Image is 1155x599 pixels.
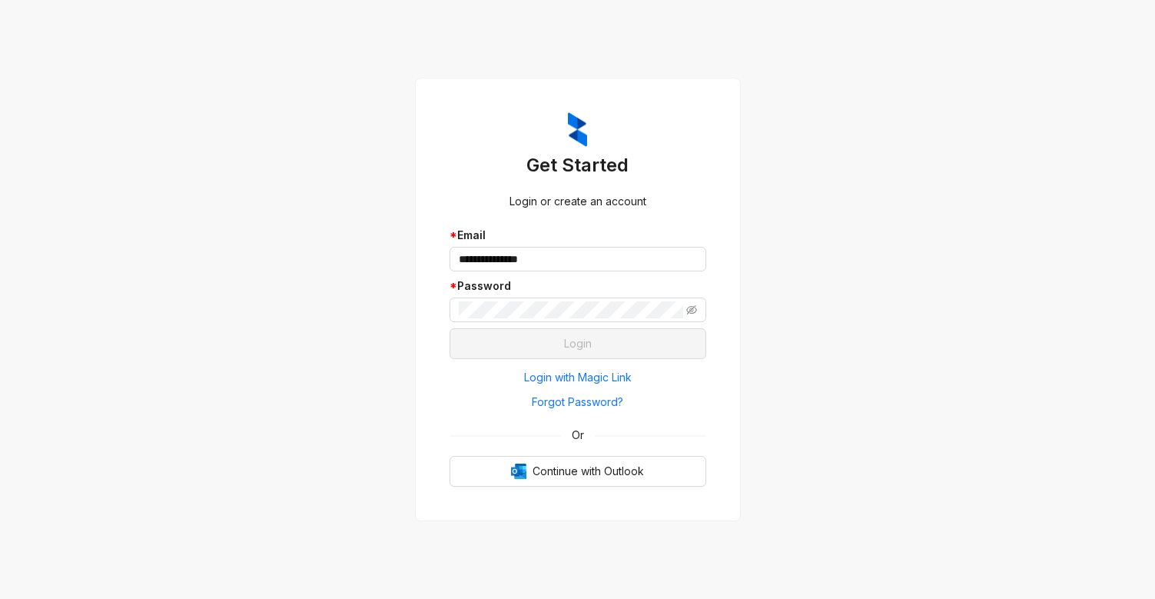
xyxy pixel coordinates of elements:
[511,464,526,479] img: Outlook
[450,153,706,178] h3: Get Started
[450,365,706,390] button: Login with Magic Link
[450,390,706,414] button: Forgot Password?
[568,112,587,148] img: ZumaIcon
[533,463,644,480] span: Continue with Outlook
[450,278,706,295] div: Password
[450,193,706,210] div: Login or create an account
[450,456,706,487] button: OutlookContinue with Outlook
[450,328,706,359] button: Login
[561,427,595,444] span: Or
[686,304,697,315] span: eye-invisible
[524,369,632,386] span: Login with Magic Link
[532,394,623,411] span: Forgot Password?
[450,227,706,244] div: Email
